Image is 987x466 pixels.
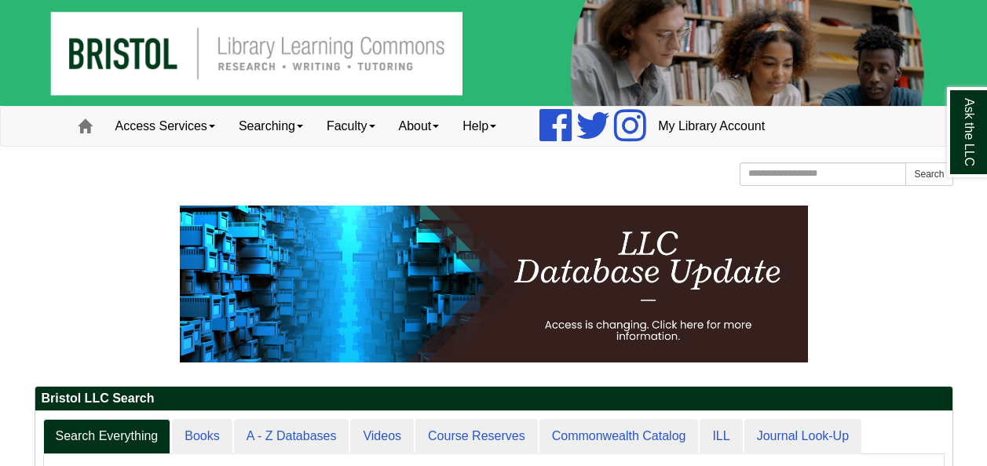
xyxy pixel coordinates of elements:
[35,387,952,411] h2: Bristol LLC Search
[415,419,538,454] a: Course Reserves
[539,419,699,454] a: Commonwealth Catalog
[744,419,861,454] a: Journal Look-Up
[905,162,952,186] button: Search
[234,419,349,454] a: A - Z Databases
[172,419,232,454] a: Books
[104,107,227,146] a: Access Services
[350,419,414,454] a: Videos
[315,107,387,146] a: Faculty
[646,107,777,146] a: My Library Account
[700,419,742,454] a: ILL
[387,107,451,146] a: About
[451,107,508,146] a: Help
[227,107,315,146] a: Searching
[43,419,171,454] a: Search Everything
[180,206,808,362] img: HTML tutorial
